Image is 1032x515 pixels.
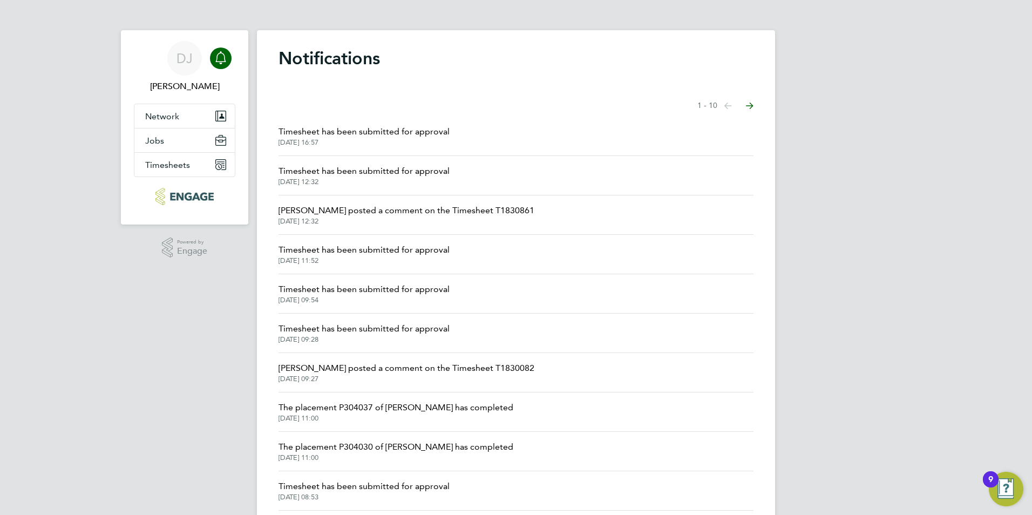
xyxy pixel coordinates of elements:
[279,480,450,493] span: Timesheet has been submitted for approval
[177,247,207,256] span: Engage
[279,178,450,186] span: [DATE] 12:32
[279,322,450,335] span: Timesheet has been submitted for approval
[121,30,248,225] nav: Main navigation
[279,138,450,147] span: [DATE] 16:57
[279,283,450,304] a: Timesheet has been submitted for approval[DATE] 09:54
[162,238,208,258] a: Powered byEngage
[176,51,193,65] span: DJ
[279,204,534,226] a: [PERSON_NAME] posted a comment on the Timesheet T1830861[DATE] 12:32
[134,188,235,205] a: Go to home page
[155,188,213,205] img: bandk-logo-retina.png
[279,125,450,138] span: Timesheet has been submitted for approval
[279,362,534,383] a: [PERSON_NAME] posted a comment on the Timesheet T1830082[DATE] 09:27
[279,453,513,462] span: [DATE] 11:00
[279,243,450,265] a: Timesheet has been submitted for approval[DATE] 11:52
[279,256,450,265] span: [DATE] 11:52
[279,441,513,462] a: The placement P304030 of [PERSON_NAME] has completed[DATE] 11:00
[279,125,450,147] a: Timesheet has been submitted for approval[DATE] 16:57
[279,401,513,423] a: The placement P304037 of [PERSON_NAME] has completed[DATE] 11:00
[145,160,190,170] span: Timesheets
[279,165,450,178] span: Timesheet has been submitted for approval
[134,80,235,93] span: Daryl Jackson
[279,322,450,344] a: Timesheet has been submitted for approval[DATE] 09:28
[279,401,513,414] span: The placement P304037 of [PERSON_NAME] has completed
[697,95,753,117] nav: Select page of notifications list
[279,165,450,186] a: Timesheet has been submitted for approval[DATE] 12:32
[279,48,753,69] h1: Notifications
[279,414,513,423] span: [DATE] 11:00
[279,243,450,256] span: Timesheet has been submitted for approval
[279,283,450,296] span: Timesheet has been submitted for approval
[145,135,164,146] span: Jobs
[134,128,235,152] button: Jobs
[134,153,235,177] button: Timesheets
[279,335,450,344] span: [DATE] 09:28
[697,100,717,111] span: 1 - 10
[279,204,534,217] span: [PERSON_NAME] posted a comment on the Timesheet T1830861
[134,41,235,93] a: DJ[PERSON_NAME]
[989,472,1023,506] button: Open Resource Center, 9 new notifications
[279,441,513,453] span: The placement P304030 of [PERSON_NAME] has completed
[279,493,450,502] span: [DATE] 08:53
[134,104,235,128] button: Network
[279,362,534,375] span: [PERSON_NAME] posted a comment on the Timesheet T1830082
[279,375,534,383] span: [DATE] 09:27
[988,479,993,493] div: 9
[177,238,207,247] span: Powered by
[279,480,450,502] a: Timesheet has been submitted for approval[DATE] 08:53
[145,111,179,121] span: Network
[279,217,534,226] span: [DATE] 12:32
[279,296,450,304] span: [DATE] 09:54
